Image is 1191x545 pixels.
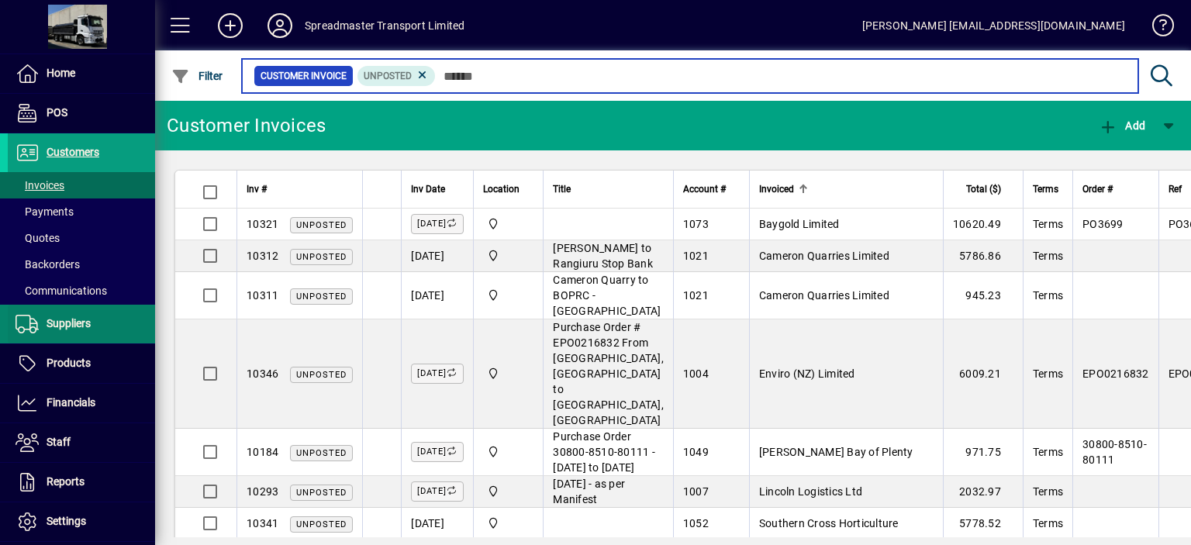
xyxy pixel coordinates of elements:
[943,476,1023,508] td: 2032.97
[261,68,347,84] span: Customer Invoice
[953,181,1015,198] div: Total ($)
[759,485,862,498] span: Lincoln Logistics Ltd
[759,218,840,230] span: Baygold Limited
[553,181,571,198] span: Title
[759,289,889,302] span: Cameron Quarries Limited
[167,113,326,138] div: Customer Invoices
[411,181,445,198] span: Inv Date
[1141,3,1172,53] a: Knowledge Base
[296,220,347,230] span: Unposted
[483,287,533,304] span: 965 State Highway 2
[47,357,91,369] span: Products
[683,446,709,458] span: 1049
[8,94,155,133] a: POS
[8,384,155,423] a: Financials
[8,305,155,343] a: Suppliers
[943,429,1023,476] td: 971.75
[1095,112,1149,140] button: Add
[8,423,155,462] a: Staff
[8,278,155,304] a: Communications
[683,485,709,498] span: 1007
[47,106,67,119] span: POS
[553,321,664,426] span: Purchase Order # EPO0216832 From [GEOGRAPHIC_DATA], [GEOGRAPHIC_DATA] to [GEOGRAPHIC_DATA], [GEOG...
[296,291,347,302] span: Unposted
[553,430,655,474] span: Purchase Order 30800-8510-80111 - [DATE] to [DATE]
[8,198,155,225] a: Payments
[167,62,227,90] button: Filter
[8,344,155,383] a: Products
[759,181,934,198] div: Invoiced
[1082,181,1113,198] span: Order #
[483,247,533,264] span: 965 State Highway 2
[1082,181,1149,198] div: Order #
[553,478,625,505] span: [DATE] - as per Manifest
[247,485,278,498] span: 10293
[16,179,64,191] span: Invoices
[483,443,533,460] span: 965 State Highway 2
[1033,181,1058,198] span: Terms
[401,240,473,272] td: [DATE]
[1033,289,1063,302] span: Terms
[483,216,533,233] span: 965 State Highway 2
[247,446,278,458] span: 10184
[553,242,653,270] span: [PERSON_NAME] to Rangiuru Stop Bank
[47,515,86,527] span: Settings
[247,517,278,529] span: 10341
[1033,218,1063,230] span: Terms
[296,370,347,380] span: Unposted
[1033,517,1063,529] span: Terms
[364,71,412,81] span: Unposted
[8,251,155,278] a: Backorders
[1033,367,1063,380] span: Terms
[943,209,1023,240] td: 10620.49
[296,252,347,262] span: Unposted
[247,289,278,302] span: 10311
[47,317,91,329] span: Suppliers
[8,54,155,93] a: Home
[171,70,223,82] span: Filter
[1082,367,1149,380] span: EPO0216832
[247,181,267,198] span: Inv #
[483,515,533,532] span: 965 State Highway 2
[16,205,74,218] span: Payments
[16,232,60,244] span: Quotes
[411,181,464,198] div: Inv Date
[862,13,1125,38] div: [PERSON_NAME] [EMAIL_ADDRESS][DOMAIN_NAME]
[943,319,1023,429] td: 6009.21
[247,250,278,262] span: 10312
[47,396,95,409] span: Financials
[483,483,533,500] span: 965 State Highway 2
[943,508,1023,540] td: 5778.52
[483,181,533,198] div: Location
[16,285,107,297] span: Communications
[683,517,709,529] span: 1052
[357,66,436,86] mat-chip: Customer Invoice Status: Unposted
[411,214,464,234] label: [DATE]
[205,12,255,40] button: Add
[683,181,740,198] div: Account #
[411,364,464,384] label: [DATE]
[759,517,899,529] span: Southern Cross Horticulture
[759,181,794,198] span: Invoiced
[759,446,913,458] span: [PERSON_NAME] Bay of Plenty
[683,218,709,230] span: 1073
[943,240,1023,272] td: 5786.86
[553,274,661,317] span: Cameron Quarry to BOPRC - [GEOGRAPHIC_DATA]
[247,218,278,230] span: 10321
[47,436,71,448] span: Staff
[553,181,664,198] div: Title
[16,258,80,271] span: Backorders
[47,146,99,158] span: Customers
[1033,485,1063,498] span: Terms
[759,250,889,262] span: Cameron Quarries Limited
[759,367,855,380] span: Enviro (NZ) Limited
[8,225,155,251] a: Quotes
[966,181,1001,198] span: Total ($)
[411,481,464,502] label: [DATE]
[483,181,520,198] span: Location
[296,488,347,498] span: Unposted
[8,502,155,541] a: Settings
[943,272,1023,319] td: 945.23
[47,475,85,488] span: Reports
[1099,119,1145,132] span: Add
